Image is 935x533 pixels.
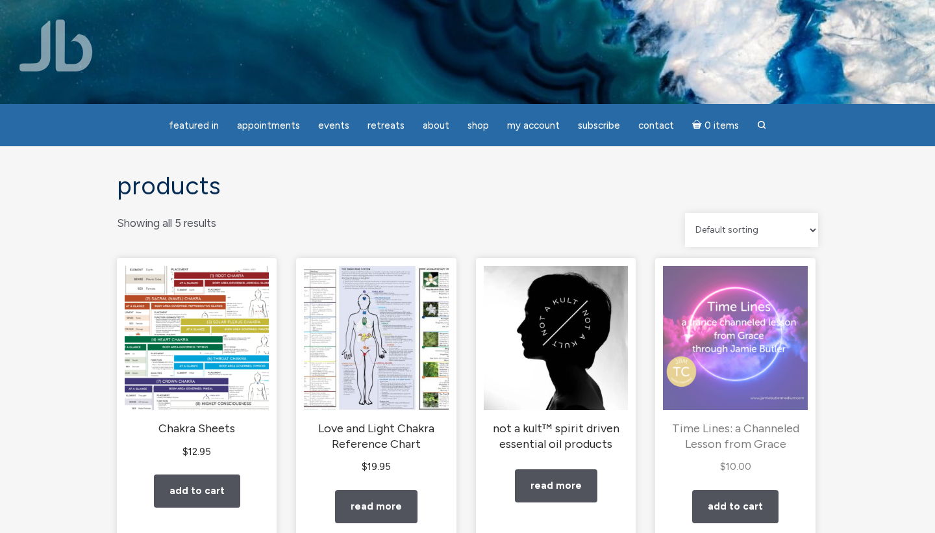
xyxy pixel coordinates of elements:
i: Cart [692,120,704,131]
a: Appointments [229,113,308,138]
img: Time Lines: a Channeled Lesson from Grace [663,266,807,410]
bdi: 10.00 [720,461,751,473]
a: Shop [460,113,497,138]
a: Subscribe [570,113,628,138]
span: 0 items [704,121,739,131]
img: not a kult™ spirit driven essential oil products [484,266,628,410]
a: Contact [630,113,682,138]
a: My Account [499,113,567,138]
a: featured in [161,113,227,138]
span: Retreats [368,120,405,131]
a: Cart0 items [684,112,747,138]
span: Subscribe [578,120,620,131]
span: $ [362,461,368,473]
bdi: 12.95 [182,446,211,458]
a: Time Lines: a Channeled Lesson from Grace $10.00 [663,266,807,475]
span: Shop [467,120,489,131]
a: About [415,113,457,138]
span: My Account [507,120,560,131]
h1: Products [117,172,818,200]
p: Showing all 5 results [117,213,216,233]
img: Jamie Butler. The Everyday Medium [19,19,93,71]
a: Love and Light Chakra Reference Chart $19.95 [304,266,448,475]
img: Chakra Sheets [125,266,269,410]
a: Add to cart: “Chakra Sheets” [154,474,240,508]
span: featured in [169,120,219,131]
a: Add to cart: “Time Lines: a Channeled Lesson from Grace” [692,490,779,523]
h2: Time Lines: a Channeled Lesson from Grace [663,421,807,452]
a: Read more about “not a kult™ spirit driven essential oil products” [515,469,597,502]
a: Read more about “Love and Light Chakra Reference Chart” [335,490,418,523]
a: not a kult™ spirit driven essential oil products [484,266,628,452]
span: Contact [638,120,674,131]
a: Retreats [360,113,412,138]
a: Chakra Sheets $12.95 [125,266,269,460]
span: $ [720,461,726,473]
h2: not a kult™ spirit driven essential oil products [484,421,628,452]
span: Events [318,120,349,131]
span: $ [182,446,188,458]
span: About [423,120,449,131]
select: Shop order [685,213,818,247]
img: Love and Light Chakra Reference Chart [304,266,448,410]
span: Appointments [237,120,300,131]
h2: Chakra Sheets [125,421,269,437]
a: Events [310,113,357,138]
bdi: 19.95 [362,461,391,473]
h2: Love and Light Chakra Reference Chart [304,421,448,452]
